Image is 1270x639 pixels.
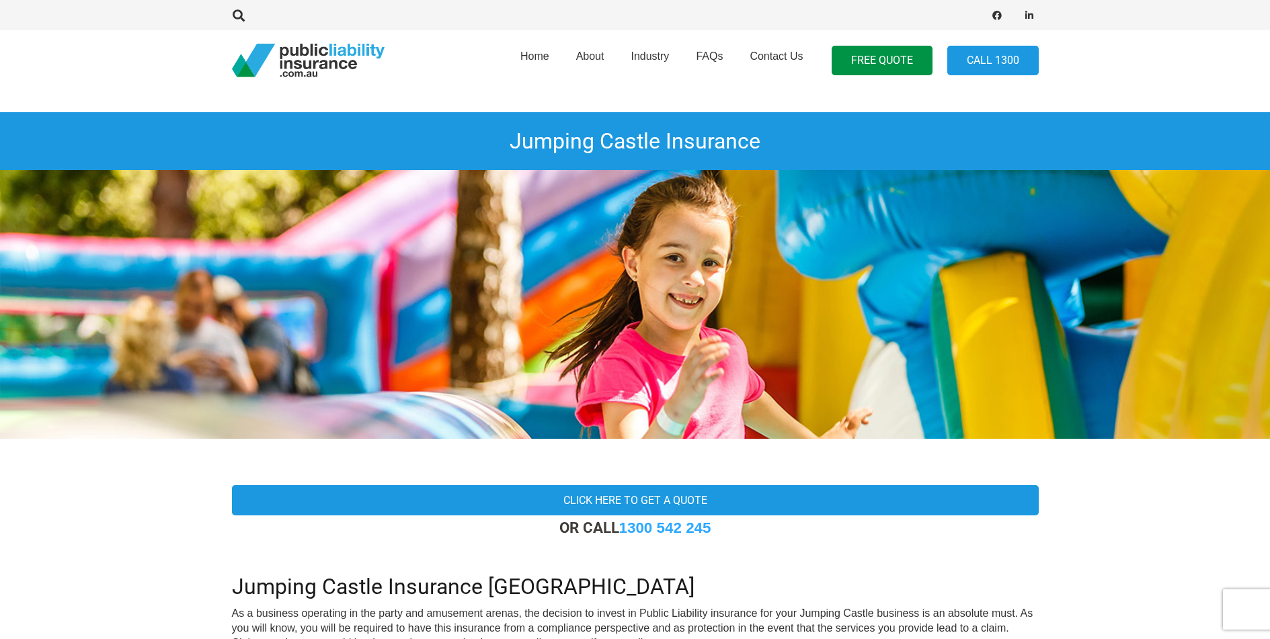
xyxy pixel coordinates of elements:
[507,26,563,95] a: Home
[232,558,1039,599] h2: Jumping Castle Insurance [GEOGRAPHIC_DATA]
[226,9,253,22] a: Search
[576,50,604,62] span: About
[520,50,549,62] span: Home
[832,46,932,76] a: FREE QUOTE
[631,50,669,62] span: Industry
[947,46,1039,76] a: Call 1300
[696,50,723,62] span: FAQs
[619,519,711,536] a: 1300 542 245
[736,26,816,95] a: Contact Us
[1020,6,1039,25] a: LinkedIn
[232,44,385,77] a: pli_logotransparent
[682,26,736,95] a: FAQs
[559,519,711,536] strong: OR CALL
[563,26,618,95] a: About
[232,485,1039,515] a: Click here to get a quote
[617,26,682,95] a: Industry
[988,6,1006,25] a: Facebook
[750,50,803,62] span: Contact Us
